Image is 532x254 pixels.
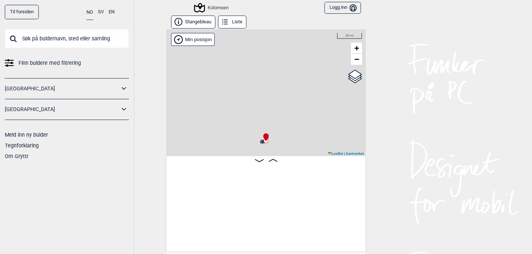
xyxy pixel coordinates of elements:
a: Til forsiden [5,5,39,19]
a: Tegnforklaring [5,143,39,148]
a: Layers [348,68,362,85]
button: Stangebleau [171,16,215,29]
a: Finn buldere med filtrering [5,58,129,68]
a: Om Gryttr [5,153,28,159]
div: Kolomoen [195,3,229,12]
div: 20 m [337,33,362,39]
span: + [354,43,359,53]
span: | [344,151,345,156]
span: Finn buldere med filtrering [18,58,81,68]
div: Vis min posisjon [171,33,215,46]
a: [GEOGRAPHIC_DATA] [5,104,119,115]
a: [GEOGRAPHIC_DATA] [5,83,119,94]
span: − [354,54,359,64]
button: SV [98,5,104,19]
a: Meld inn ny bulder [5,132,48,138]
input: Søk på buldernavn, sted eller samling [5,29,129,48]
button: Liste [218,16,246,29]
a: Kartverket [346,151,364,156]
button: Logg inn [324,2,361,14]
a: Zoom in [351,43,362,54]
button: EN [109,5,115,19]
a: Zoom out [351,54,362,65]
button: NO [86,5,93,20]
a: Leaflet [328,151,343,156]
